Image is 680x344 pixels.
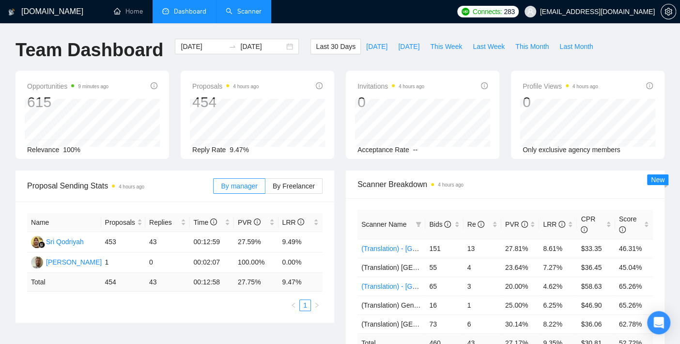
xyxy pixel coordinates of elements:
a: searchScanner [226,7,262,16]
td: 1 [101,252,146,273]
span: info-circle [151,82,157,89]
td: $58.63 [577,277,615,296]
td: 8.61% [539,239,577,258]
span: info-circle [316,82,323,89]
span: to [229,43,236,50]
td: 20.00% [501,277,539,296]
span: Last Week [473,41,505,52]
span: CPR [581,215,595,234]
span: info-circle [558,221,565,228]
span: This Week [430,41,462,52]
span: Scanner Breakdown [357,178,653,190]
td: $36.45 [577,258,615,277]
span: 283 [504,6,514,17]
span: Last Month [559,41,593,52]
a: (Translation) - [GEOGRAPHIC_DATA] [361,245,476,252]
time: 4 hours ago [399,84,424,89]
span: info-circle [444,221,451,228]
td: 65 [425,277,463,296]
span: info-circle [254,219,261,225]
a: (Translation) - [GEOGRAPHIC_DATA] [361,282,476,290]
span: [DATE] [366,41,387,52]
input: End date [240,41,284,52]
span: PVR [505,220,528,228]
th: Proposals [101,213,146,232]
td: 6 [464,314,501,333]
td: 16 [425,296,463,314]
button: right [311,299,323,311]
span: info-circle [210,219,217,225]
button: Last Week [467,39,510,54]
td: Total [27,273,101,292]
span: user [527,8,534,15]
td: 23.64% [501,258,539,277]
span: Connects: [473,6,502,17]
span: LRR [543,220,565,228]
td: 4 [464,258,501,277]
time: 4 hours ago [572,84,598,89]
img: SQ [31,236,43,248]
td: 0.00% [278,252,323,273]
td: 00:12:59 [190,232,234,252]
td: 55 [425,258,463,277]
td: $46.90 [577,296,615,314]
span: PVR [238,219,261,226]
td: $33.35 [577,239,615,258]
h1: Team Dashboard [15,39,163,62]
span: Replies [149,217,179,228]
span: Profile Views [523,80,598,92]
time: 4 hours ago [119,184,144,189]
th: Replies [145,213,190,232]
td: 00:12:58 [190,273,234,292]
div: 615 [27,93,108,111]
span: left [291,302,296,308]
span: swap-right [229,43,236,50]
td: 45.04% [615,258,653,277]
span: Score [619,215,637,234]
span: Relevance [27,146,59,154]
a: MS[PERSON_NAME] Ozcelik [31,258,126,266]
td: 27.59% [234,232,278,252]
li: Next Page [311,299,323,311]
td: 6.25% [539,296,577,314]
button: Last 30 Days [310,39,361,54]
a: setting [661,8,676,16]
td: 30.14% [501,314,539,333]
div: 0 [357,93,424,111]
td: 9.47 % [278,273,323,292]
button: Last Month [554,39,598,54]
td: 151 [425,239,463,258]
span: Time [194,219,217,226]
span: (Translation) [GEOGRAPHIC_DATA] [361,320,472,328]
span: Proposal Sending Stats [27,180,213,192]
td: 65.26% [615,277,653,296]
div: Sri Qodriyah [46,236,84,247]
span: dashboard [162,8,169,15]
span: info-circle [481,82,488,89]
a: homeHome [114,7,143,16]
div: Open Intercom Messenger [647,311,670,334]
span: info-circle [581,226,587,233]
img: gigradar-bm.png [38,241,45,248]
span: (Translation) General [361,301,425,309]
span: Scanner Name [361,220,406,228]
span: Only exclusive agency members [523,146,620,154]
span: Reply Rate [192,146,226,154]
span: info-circle [619,226,626,233]
a: 1 [300,300,310,311]
time: 4 hours ago [438,182,464,188]
div: 0 [523,93,598,111]
td: 73 [425,314,463,333]
button: This Week [425,39,467,54]
span: Invitations [357,80,424,92]
th: Name [27,213,101,232]
td: 7.27% [539,258,577,277]
td: 25.00% [501,296,539,314]
span: New [651,176,665,184]
td: 4.62% [539,277,577,296]
td: 13 [464,239,501,258]
div: [PERSON_NAME] Ozcelik [46,257,126,267]
span: Bids [429,220,451,228]
a: SQSri Qodriyah [31,237,84,245]
img: upwork-logo.png [462,8,469,16]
